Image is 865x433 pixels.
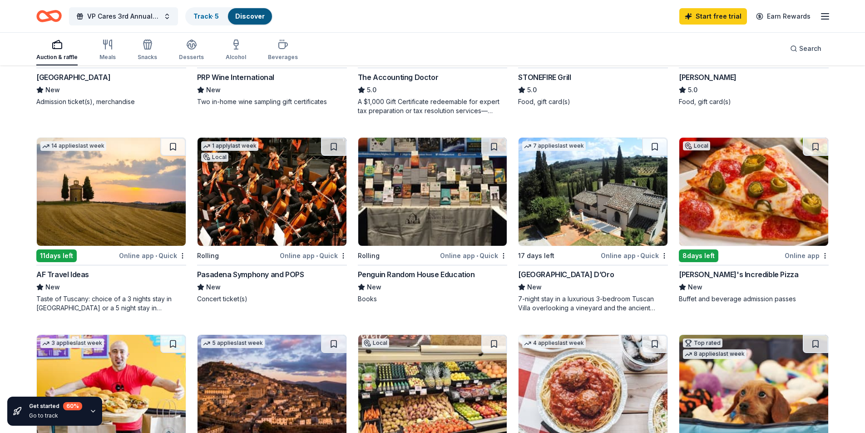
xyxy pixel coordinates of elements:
[316,252,318,259] span: •
[36,249,77,262] div: 11 days left
[197,72,274,83] div: PRP Wine International
[518,269,614,280] div: [GEOGRAPHIC_DATA] D’Oro
[138,54,157,61] div: Snacks
[40,338,104,348] div: 3 applies last week
[367,282,381,293] span: New
[527,282,542,293] span: New
[99,35,116,65] button: Meals
[358,97,508,115] div: A $1,000 Gift Certificate redeemable for expert tax preparation or tax resolution services—recipi...
[185,7,273,25] button: Track· 5Discover
[688,85,697,95] span: 5.0
[679,249,718,262] div: 8 days left
[179,35,204,65] button: Desserts
[362,338,389,348] div: Local
[36,72,110,83] div: [GEOGRAPHIC_DATA]
[679,97,829,106] div: Food, gift card(s)
[119,250,186,261] div: Online app Quick
[358,294,508,304] div: Books
[527,85,537,95] span: 5.0
[751,8,816,25] a: Earn Rewards
[679,137,829,304] a: Image for John's Incredible PizzaLocal8days leftOnline app[PERSON_NAME]'s Incredible PizzaNewBuff...
[683,338,722,348] div: Top rated
[518,294,668,313] div: 7-night stay in a luxurious 3-bedroom Tuscan Villa overlooking a vineyard and the ancient walled ...
[179,54,204,61] div: Desserts
[518,72,571,83] div: STONEFIRE Grill
[99,54,116,61] div: Meals
[36,97,186,106] div: Admission ticket(s), merchandise
[235,12,265,20] a: Discover
[518,137,668,313] a: Image for Villa Sogni D’Oro7 applieslast week17 days leftOnline app•Quick[GEOGRAPHIC_DATA] D’OroN...
[87,11,160,22] span: VP Cares 3rd Annual Pickleball Tournament
[206,85,221,95] span: New
[36,35,78,65] button: Auction & raffle
[679,294,829,304] div: Buffet and beverage admission passes
[40,141,106,151] div: 14 applies last week
[280,250,347,261] div: Online app Quick
[63,402,82,410] div: 60 %
[679,8,747,25] a: Start free trial
[679,269,798,280] div: [PERSON_NAME]'s Incredible Pizza
[268,54,298,61] div: Beverages
[683,349,746,359] div: 8 applies last week
[37,138,186,246] img: Image for AF Travel Ideas
[679,72,736,83] div: [PERSON_NAME]
[522,141,586,151] div: 7 applies last week
[518,97,668,106] div: Food, gift card(s)
[197,294,347,304] div: Concert ticket(s)
[519,138,667,246] img: Image for Villa Sogni D’Oro
[226,35,246,65] button: Alcohol
[683,141,710,150] div: Local
[36,269,89,280] div: AF Travel Ideas
[193,12,219,20] a: Track· 5
[29,412,82,419] div: Go to track
[138,35,157,65] button: Snacks
[201,141,258,151] div: 1 apply last week
[36,54,78,61] div: Auction & raffle
[198,138,346,246] img: Image for Pasadena Symphony and POPS
[36,137,186,313] a: Image for AF Travel Ideas14 applieslast week11days leftOnline app•QuickAF Travel IdeasNewTaste of...
[358,138,507,246] img: Image for Penguin Random House Education
[522,338,586,348] div: 4 applies last week
[358,250,380,261] div: Rolling
[155,252,157,259] span: •
[476,252,478,259] span: •
[45,282,60,293] span: New
[45,85,60,95] span: New
[358,137,508,304] a: Image for Penguin Random House EducationRollingOnline app•QuickPenguin Random House EducationNewB...
[358,72,439,83] div: The Accounting Doctor
[679,138,828,246] img: Image for John's Incredible Pizza
[36,5,62,27] a: Home
[518,250,554,261] div: 17 days left
[206,282,221,293] span: New
[201,338,265,348] div: 5 applies last week
[197,137,347,304] a: Image for Pasadena Symphony and POPS1 applylast weekLocalRollingOnline app•QuickPasadena Symphony...
[799,43,821,54] span: Search
[785,250,829,261] div: Online app
[29,402,82,410] div: Get started
[783,40,829,58] button: Search
[688,282,702,293] span: New
[367,85,376,95] span: 5.0
[601,250,668,261] div: Online app Quick
[36,294,186,313] div: Taste of Tuscany: choice of a 3 nights stay in [GEOGRAPHIC_DATA] or a 5 night stay in [GEOGRAPHIC...
[201,153,228,162] div: Local
[197,97,347,106] div: Two in-home wine sampling gift certificates
[197,250,219,261] div: Rolling
[197,269,304,280] div: Pasadena Symphony and POPS
[440,250,507,261] div: Online app Quick
[226,54,246,61] div: Alcohol
[69,7,178,25] button: VP Cares 3rd Annual Pickleball Tournament
[637,252,639,259] span: •
[268,35,298,65] button: Beverages
[358,269,475,280] div: Penguin Random House Education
